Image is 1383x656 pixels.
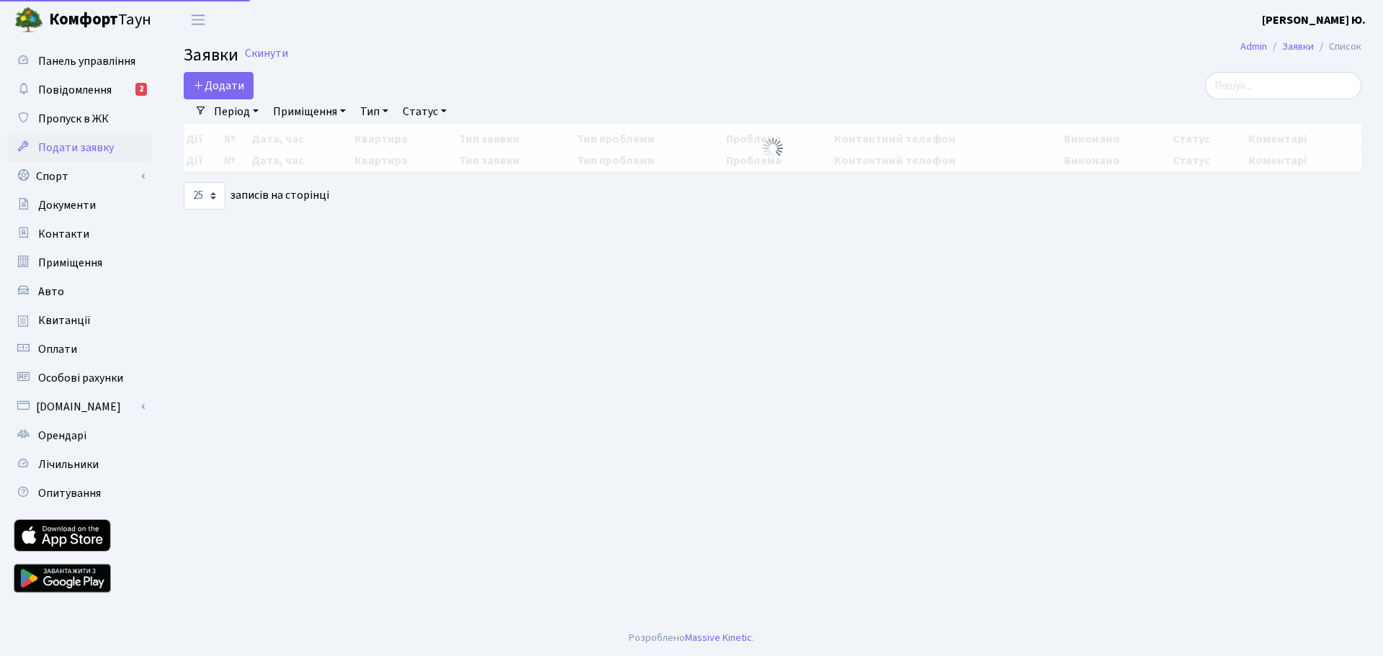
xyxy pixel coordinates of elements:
[38,226,89,242] span: Контакти
[245,47,288,60] a: Скинути
[38,53,135,69] span: Панель управління
[7,335,151,364] a: Оплати
[7,450,151,479] a: Лічильники
[184,182,329,210] label: записів на сторінці
[14,6,43,35] img: logo.png
[1219,32,1383,62] nav: breadcrumb
[135,83,147,96] div: 2
[7,306,151,335] a: Квитанції
[7,364,151,392] a: Особові рахунки
[49,8,151,32] span: Таун
[7,277,151,306] a: Авто
[7,248,151,277] a: Приміщення
[761,137,784,160] img: Обробка...
[7,162,151,191] a: Спорт
[38,341,77,357] span: Оплати
[184,42,238,68] span: Заявки
[7,47,151,76] a: Панель управління
[7,133,151,162] a: Подати заявку
[38,485,101,501] span: Опитування
[7,76,151,104] a: Повідомлення2
[1262,12,1366,29] a: [PERSON_NAME] Ю.
[7,104,151,133] a: Пропуск в ЖК
[49,8,118,31] b: Комфорт
[38,197,96,213] span: Документи
[208,99,264,124] a: Період
[38,111,109,127] span: Пропуск в ЖК
[180,8,216,32] button: Переключити навігацію
[1314,39,1361,55] li: Список
[38,255,102,271] span: Приміщення
[397,99,452,124] a: Статус
[7,479,151,508] a: Опитування
[354,99,394,124] a: Тип
[629,630,754,646] div: Розроблено .
[1240,39,1267,54] a: Admin
[7,421,151,450] a: Орендарі
[7,392,151,421] a: [DOMAIN_NAME]
[38,284,64,300] span: Авто
[38,457,99,472] span: Лічильники
[38,313,91,328] span: Квитанції
[267,99,352,124] a: Приміщення
[38,82,112,98] span: Повідомлення
[1282,39,1314,54] a: Заявки
[193,78,244,94] span: Додати
[685,630,752,645] a: Massive Kinetic
[7,220,151,248] a: Контакти
[38,140,114,156] span: Подати заявку
[38,370,123,386] span: Особові рахунки
[184,182,225,210] select: записів на сторінці
[184,72,254,99] a: Додати
[38,428,86,444] span: Орендарі
[7,191,151,220] a: Документи
[1262,12,1366,28] b: [PERSON_NAME] Ю.
[1205,72,1361,99] input: Пошук...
